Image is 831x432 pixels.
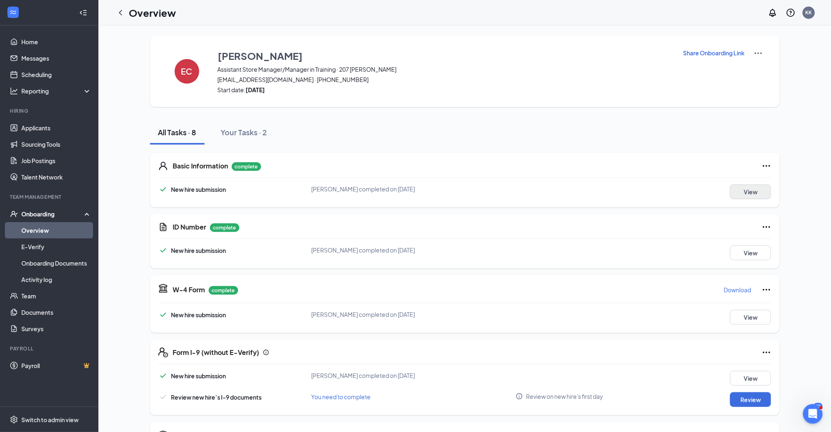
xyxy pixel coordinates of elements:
[768,8,778,18] svg: Notifications
[21,152,91,169] a: Job Postings
[683,48,745,57] button: Share Onboarding Link
[754,48,763,58] img: More Actions
[762,161,772,171] svg: Ellipses
[173,285,205,294] h5: W-4 Form
[312,372,415,379] span: [PERSON_NAME] completed on [DATE]
[724,286,751,294] p: Download
[218,86,673,94] span: Start date:
[730,246,771,260] button: View
[10,107,90,114] div: Hiring
[21,50,91,66] a: Messages
[814,403,823,410] div: 30
[173,223,207,232] h5: ID Number
[218,75,673,84] span: [EMAIL_ADDRESS][DOMAIN_NAME] · [PHONE_NUMBER]
[21,136,91,152] a: Sourcing Tools
[171,247,226,254] span: New hire submission
[312,393,371,400] span: You need to complete
[21,210,84,218] div: Onboarding
[762,222,772,232] svg: Ellipses
[21,222,91,239] a: Overview
[10,345,90,352] div: Payroll
[762,348,772,357] svg: Ellipses
[158,127,196,137] div: All Tasks · 8
[166,48,207,94] button: EC
[171,393,262,401] span: Review new hire’s I-9 documents
[158,161,168,171] svg: User
[516,393,523,400] svg: Info
[10,193,90,200] div: Team Management
[21,169,91,185] a: Talent Network
[158,392,168,402] svg: Checkmark
[158,348,168,357] svg: FormI9EVerifyIcon
[730,310,771,325] button: View
[79,9,87,17] svg: Collapse
[762,285,772,295] svg: Ellipses
[21,321,91,337] a: Surveys
[21,66,91,83] a: Scheduling
[173,161,228,171] h5: Basic Information
[730,371,771,386] button: View
[724,283,752,296] button: Download
[158,246,168,255] svg: Checkmark
[21,357,91,374] a: PayrollCrown
[171,186,226,193] span: New hire submission
[312,185,415,193] span: [PERSON_NAME] completed on [DATE]
[218,65,673,73] span: Assistant Store Manager/Manager in Training · 207 [PERSON_NAME]
[210,223,239,232] p: complete
[786,8,796,18] svg: QuestionInfo
[21,416,79,424] div: Switch to admin view
[10,87,18,95] svg: Analysis
[312,246,415,254] span: [PERSON_NAME] completed on [DATE]
[730,184,771,199] button: View
[21,239,91,255] a: E-Verify
[683,49,745,57] p: Share Onboarding Link
[158,371,168,381] svg: Checkmark
[21,34,91,50] a: Home
[312,311,415,318] span: [PERSON_NAME] completed on [DATE]
[171,311,226,318] span: New hire submission
[171,372,226,380] span: New hire submission
[158,310,168,320] svg: Checkmark
[232,162,261,171] p: complete
[221,127,267,137] div: Your Tasks · 2
[806,9,812,16] div: KK
[158,222,168,232] svg: CustomFormIcon
[10,416,18,424] svg: Settings
[181,68,193,74] h4: EC
[803,404,823,424] iframe: Intercom live chat
[158,283,168,293] svg: TaxGovernmentIcon
[218,48,673,63] button: [PERSON_NAME]
[9,8,17,16] svg: WorkstreamLogo
[21,255,91,271] a: Onboarding Documents
[21,87,92,95] div: Reporting
[21,271,91,288] a: Activity log
[246,86,265,93] strong: [DATE]
[129,6,176,20] h1: Overview
[218,49,303,63] h3: [PERSON_NAME]
[173,348,260,357] h5: Form I-9 (without E-Verify)
[10,210,18,218] svg: UserCheck
[21,120,91,136] a: Applicants
[263,349,269,356] svg: Info
[730,392,771,407] button: Review
[526,392,603,400] span: Review on new hire's first day
[21,288,91,304] a: Team
[116,8,125,18] svg: ChevronLeft
[209,286,238,295] p: complete
[21,304,91,321] a: Documents
[158,184,168,194] svg: Checkmark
